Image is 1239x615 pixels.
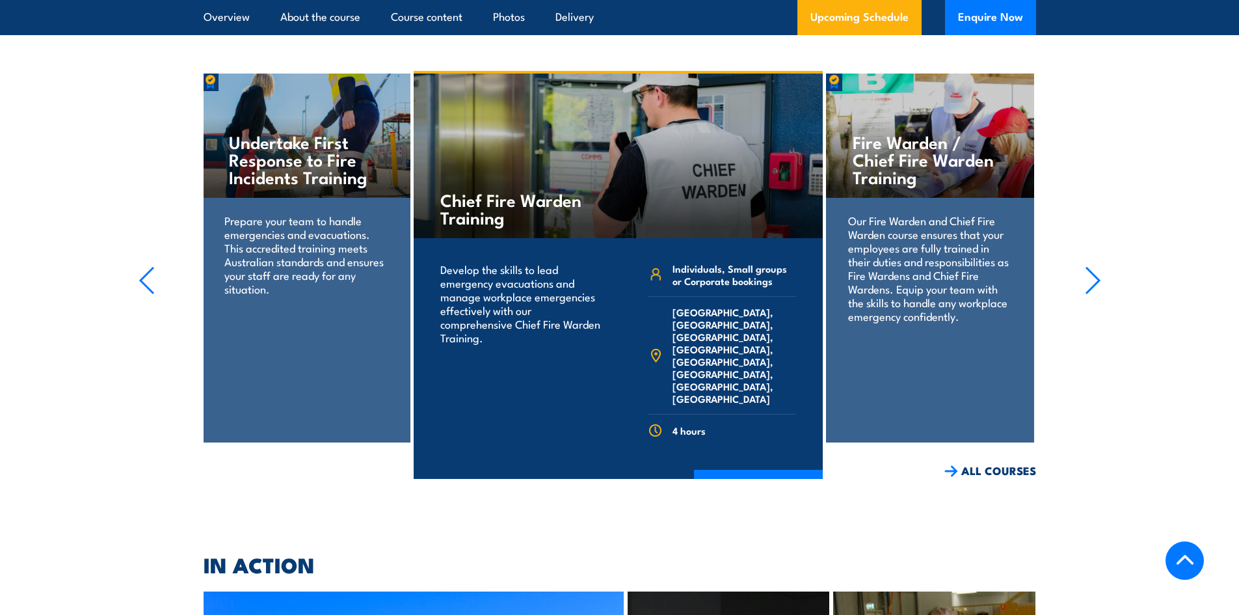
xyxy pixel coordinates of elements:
h2: IN ACTION [204,555,1036,573]
span: [GEOGRAPHIC_DATA], [GEOGRAPHIC_DATA], [GEOGRAPHIC_DATA], [GEOGRAPHIC_DATA], [GEOGRAPHIC_DATA], [G... [673,306,796,405]
h4: Fire Warden / Chief Fire Warden Training [853,133,1007,185]
p: Prepare your team to handle emergencies and evacuations. This accredited training meets Australia... [224,213,388,295]
h4: Undertake First Response to Fire Incidents Training [229,133,383,185]
h4: Chief Fire Warden Training [440,191,593,226]
span: 4 hours [673,424,706,437]
p: Our Fire Warden and Chief Fire Warden course ensures that your employees are fully trained in the... [848,213,1011,323]
a: COURSE DETAILS [694,470,823,504]
a: ALL COURSES [944,463,1036,478]
p: Develop the skills to lead emergency evacuations and manage workplace emergencies effectively wit... [440,262,601,344]
span: Individuals, Small groups or Corporate bookings [673,262,796,287]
